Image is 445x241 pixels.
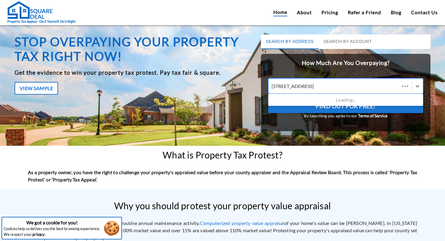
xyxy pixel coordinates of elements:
[15,82,58,95] button: View Sample
[316,101,376,111] span: Find Out For Free!
[32,232,44,238] a: privacy
[318,34,377,49] button: Search by Account
[7,1,76,24] a: Property Tax Appeal - Do it Yourself. Do it Right.
[200,220,284,226] a: Computerized property value appraisal
[348,9,381,16] a: Refer a Friend
[358,113,387,118] a: Terms of Service
[261,34,430,49] div: basic tabs example
[26,220,78,225] strong: We got a cookie for you!
[297,9,312,16] a: About
[411,9,438,16] a: Contact Us
[15,69,221,76] b: Get the evidence to win your property tax protest. Pay tax fair & square.
[163,150,282,160] h2: What is Property Tax Protest?
[321,9,338,16] a: Pricing
[7,1,53,19] img: Square Deal
[268,113,423,119] small: By searching you agree to our
[391,9,401,16] a: Blog
[28,169,417,182] strong: As a property owner, you have the right to challenge your property's appraised value before your ...
[268,99,423,113] button: Find Out For Free!
[261,54,430,72] h2: How Much Are You Overpaying?
[261,34,318,49] button: Search by Address
[4,226,101,237] p: Cookies help us deliver you the best browsing experience. We respect your .
[102,220,121,236] button: Accept cookies
[268,95,423,105] div: Loading...
[114,200,331,211] h2: Why you should protest your property value appraisal
[15,34,254,64] h1: Stop overpaying your property tax right now!
[273,8,287,16] a: Home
